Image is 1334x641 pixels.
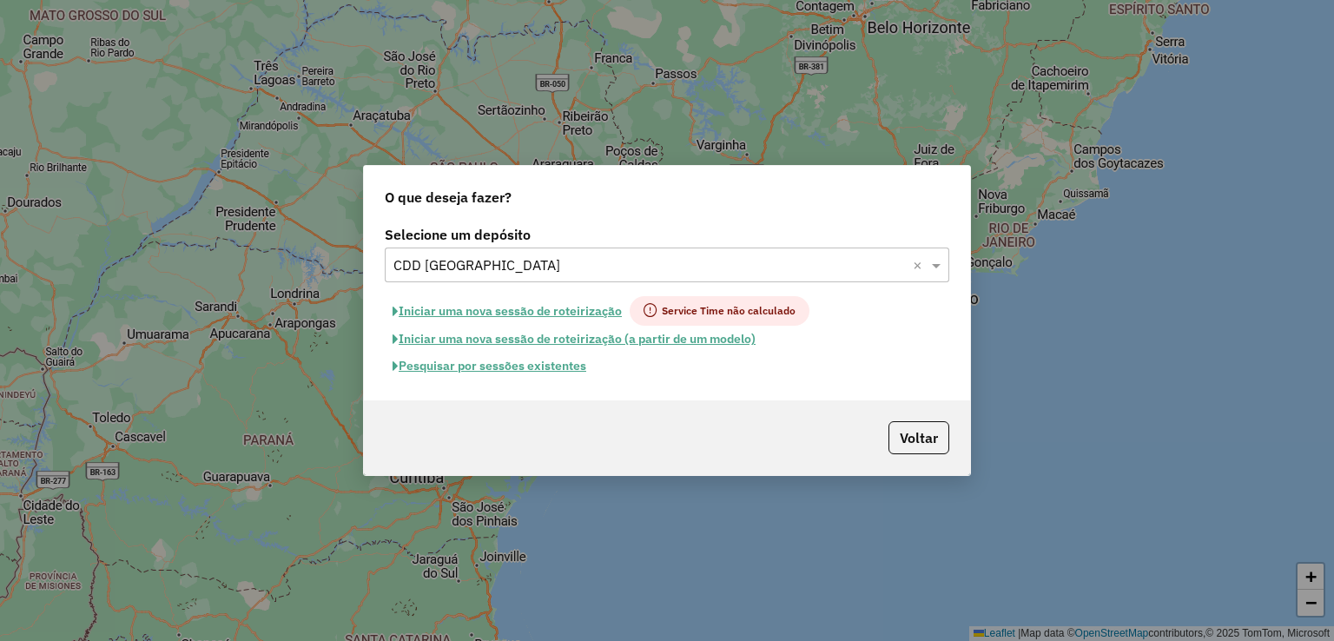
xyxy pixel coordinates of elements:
[385,224,949,245] label: Selecione um depósito
[385,187,512,208] span: O que deseja fazer?
[630,296,809,326] span: Service Time não calculado
[888,421,949,454] button: Voltar
[385,326,763,353] button: Iniciar uma nova sessão de roteirização (a partir de um modelo)
[913,254,928,275] span: Clear all
[385,353,594,380] button: Pesquisar por sessões existentes
[385,296,630,326] button: Iniciar uma nova sessão de roteirização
